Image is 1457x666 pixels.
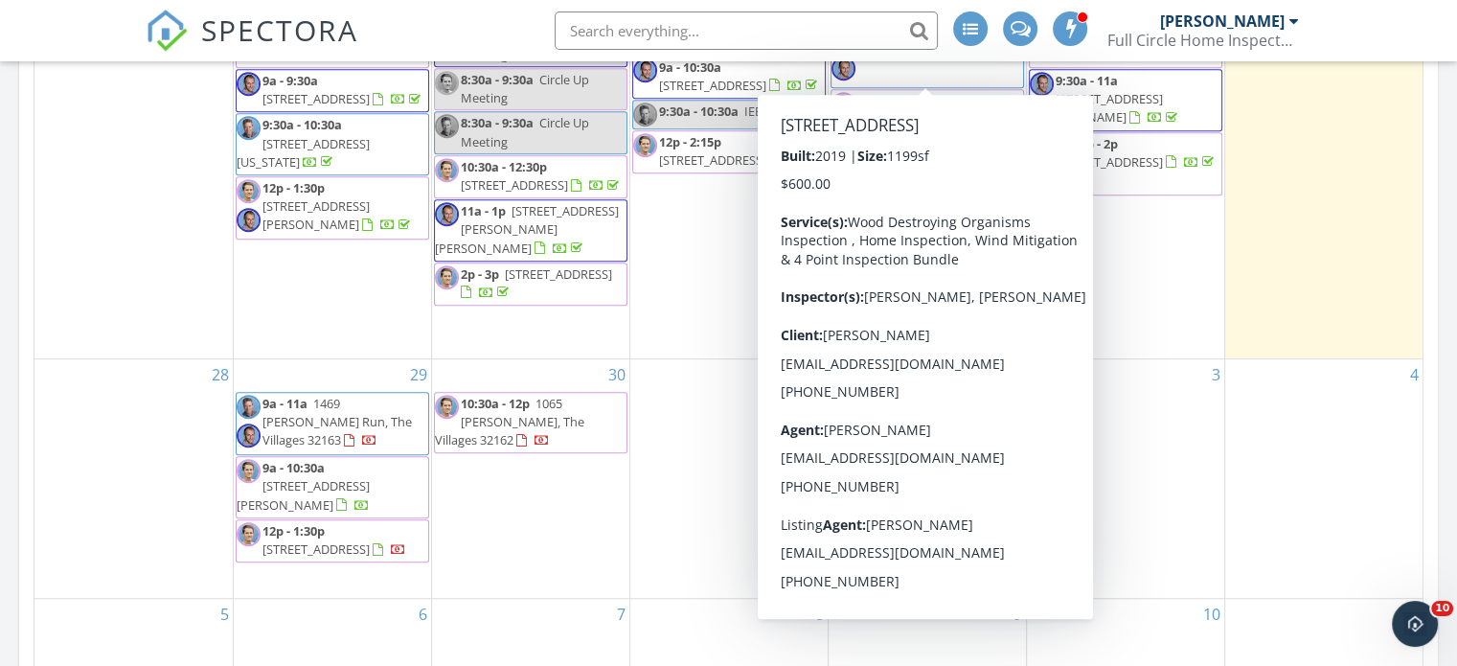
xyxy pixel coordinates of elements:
[435,114,459,138] img: jim_blue2.jpg
[461,265,612,301] a: 2p - 3p [STREET_ADDRESS]
[1030,72,1054,96] img: alex_photo.jpeg
[262,522,406,558] a: 12p - 1:30p [STREET_ADDRESS]
[1199,599,1224,630] a: Go to October 10, 2025
[435,395,584,448] span: 1065 [PERSON_NAME], The Villages 32162
[632,130,826,173] a: 12p - 2:15p [STREET_ADDRESS]
[1029,132,1222,195] a: 12:30p - 2p [STREET_ADDRESS]
[1030,90,1163,126] span: [STREET_ADDRESS][PERSON_NAME]
[831,136,855,160] img: tay_blue.jpg
[236,519,429,563] a: 12p - 1:30p [STREET_ADDRESS]
[831,57,855,80] img: alex_photo.jpeg
[237,135,370,171] span: [STREET_ADDRESS][US_STATE]
[435,202,459,226] img: alex_photo.jpeg
[237,395,261,419] img: jim_blue2.jpg
[262,395,412,448] a: 9a - 11a 1469 [PERSON_NAME] Run, The Villages 32163
[435,265,459,289] img: tay_blue.jpg
[216,599,233,630] a: Go to October 5, 2025
[236,456,429,518] a: 9a - 10:30a [STREET_ADDRESS][PERSON_NAME]
[146,26,358,66] a: SPECTORA
[236,176,429,240] a: 12p - 1:30p [STREET_ADDRESS][PERSON_NAME]
[461,28,589,63] span: Circle Up Meeting
[659,151,766,169] span: [STREET_ADDRESS]
[262,197,370,233] span: [STREET_ADDRESS][PERSON_NAME]
[435,158,459,182] img: tay_blue.jpg
[1030,164,1054,188] img: alex_photo.jpeg
[435,395,584,448] a: 10:30a - 12p 1065 [PERSON_NAME], The Villages 32162
[434,199,627,262] a: 11a - 1p [STREET_ADDRESS][PERSON_NAME][PERSON_NAME]
[208,359,233,390] a: Go to September 28, 2025
[262,72,424,107] a: 9a - 9:30a [STREET_ADDRESS]
[237,459,370,513] a: 9a - 10:30a [STREET_ADDRESS][PERSON_NAME]
[633,58,657,82] img: alex_photo.jpeg
[1056,135,1218,171] a: 12:30p - 2p [STREET_ADDRESS]
[237,424,261,448] img: alex_photo.jpeg
[828,358,1026,598] td: Go to October 2, 2025
[831,92,855,116] img: tay_blue.jpg
[1010,599,1026,630] a: Go to October 9, 2025
[435,202,619,256] span: [STREET_ADDRESS][PERSON_NAME][PERSON_NAME]
[857,136,1015,172] a: 12p - 1p [STREET_ADDRESS]
[262,179,325,196] span: 12p - 1:30p
[659,77,766,94] span: [STREET_ADDRESS]
[434,392,627,454] a: 10:30a - 12p 1065 [PERSON_NAME], The Villages 32162
[237,116,261,140] img: jim_blue2.jpg
[1056,72,1118,89] span: 9:30a - 11a
[831,133,1024,176] a: 12p - 1p [STREET_ADDRESS]
[831,89,1024,132] a: 9:30a - 11a [STREET_ADDRESS]
[811,599,828,630] a: Go to October 8, 2025
[262,522,325,540] span: 12p - 1:30p
[435,202,619,256] a: 11a - 1p [STREET_ADDRESS][PERSON_NAME][PERSON_NAME]
[629,358,828,598] td: Go to October 1, 2025
[236,69,429,112] a: 9a - 9:30a [STREET_ADDRESS]
[461,71,534,88] span: 8:30a - 9:30a
[857,46,965,63] span: [STREET_ADDRESS]
[237,179,261,203] img: tay_blue.jpg
[505,265,612,283] span: [STREET_ADDRESS]
[1026,358,1224,598] td: Go to October 3, 2025
[811,359,828,390] a: Go to October 1, 2025
[461,158,547,175] span: 10:30a - 12:30p
[1208,359,1224,390] a: Go to October 3, 2025
[1056,135,1118,152] span: 12:30p - 2p
[744,103,763,120] span: IEB
[461,202,506,219] span: 11a - 1p
[632,56,826,99] a: 9a - 10:30a [STREET_ADDRESS]
[857,92,1019,127] a: 9:30a - 11a [STREET_ADDRESS]
[237,72,261,96] img: alex_photo.jpeg
[461,114,534,131] span: 8:30a - 9:30a
[201,10,358,50] span: SPECTORA
[461,176,568,194] span: [STREET_ADDRESS]
[1029,69,1222,131] a: 9:30a - 11a [STREET_ADDRESS][PERSON_NAME]
[461,114,589,149] span: Circle Up Meeting
[908,395,985,412] span: Appointment
[633,103,657,126] img: jim_blue2.jpg
[431,358,629,598] td: Go to September 30, 2025
[604,359,629,390] a: Go to September 30, 2025
[461,158,623,194] a: 10:30a - 12:30p [STREET_ADDRESS]
[461,71,589,106] span: Circle Up Meeting
[262,540,370,558] span: [STREET_ADDRESS]
[415,599,431,630] a: Go to October 6, 2025
[659,58,721,76] span: 9a - 10:30a
[857,395,902,412] span: 12p - 4p
[659,133,821,169] a: 12p - 2:15p [STREET_ADDRESS]
[1010,359,1026,390] a: Go to October 2, 2025
[1224,358,1423,598] td: Go to October 4, 2025
[857,110,965,127] span: [STREET_ADDRESS]
[262,395,307,412] span: 9a - 11a
[262,72,318,89] span: 9a - 9:30a
[34,358,233,598] td: Go to September 28, 2025
[435,71,459,95] img: tay_blue.jpg
[435,395,459,419] img: tay_blue.jpg
[262,395,412,448] span: 1469 [PERSON_NAME] Run, The Villages 32163
[237,116,370,170] a: 9:30a - 10:30a [STREET_ADDRESS][US_STATE]
[146,10,188,52] img: The Best Home Inspection Software - Spectora
[1392,601,1438,647] iframe: Intercom live chat
[1056,28,1218,63] a: 9:30a - 11a [STREET_ADDRESS]
[1406,359,1423,390] a: Go to October 4, 2025
[1398,599,1423,630] a: Go to October 11, 2025
[233,358,431,598] td: Go to September 29, 2025
[262,90,370,107] span: [STREET_ADDRESS]
[659,58,821,94] a: 9a - 10:30a [STREET_ADDRESS]
[1030,135,1054,159] img: tay_blue.jpg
